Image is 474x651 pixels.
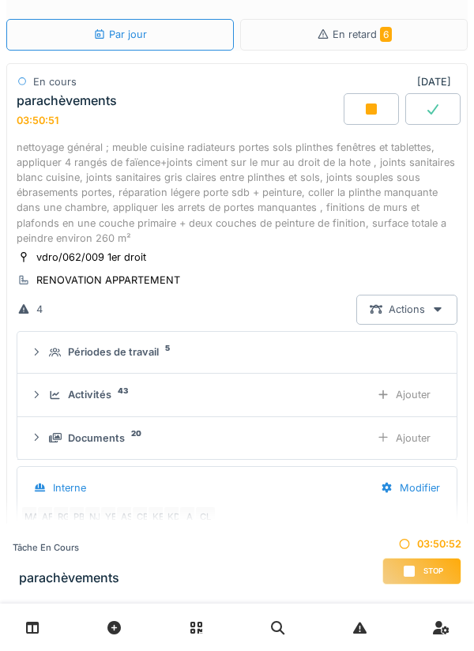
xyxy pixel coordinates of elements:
div: RENOVATION APPARTEMENT [36,273,180,288]
div: Par jour [93,27,147,42]
div: Documents [68,431,125,446]
div: CL [194,506,216,528]
div: NJ [84,506,106,528]
div: Activités [68,387,111,402]
div: 4 [36,302,43,317]
div: Modifier [367,473,453,502]
div: parachèvements [17,93,117,108]
h3: parachèvements [19,570,119,585]
summary: Activités43Ajouter [24,380,450,409]
div: KD [163,506,185,528]
div: A [179,506,201,528]
div: En cours [33,74,77,89]
div: nettoyage général ; meuble cuisine radiateurs portes sols plinthes fenêtres et tablettes, appliqu... [17,140,457,246]
summary: Périodes de travail5 [24,338,450,367]
summary: Documents20Ajouter [24,423,450,453]
span: En retard [333,28,392,40]
div: Actions [356,295,457,324]
div: AS [115,506,137,528]
div: Ajouter [363,380,444,409]
div: [DATE] [417,74,457,89]
div: Ajouter [363,423,444,453]
div: YE [100,506,122,528]
div: KE [147,506,169,528]
div: RG [52,506,74,528]
span: Stop [423,566,443,577]
div: Périodes de travail [68,344,159,359]
div: 03:50:51 [17,115,58,126]
div: AF [36,506,58,528]
div: CB [131,506,153,528]
div: MA [21,506,43,528]
span: 6 [380,27,392,42]
div: vdro/062/009 1er droit [36,250,146,265]
div: 03:50:52 [382,536,461,551]
div: PB [68,506,90,528]
div: Interne [53,480,86,495]
div: Tâche en cours [13,541,119,555]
